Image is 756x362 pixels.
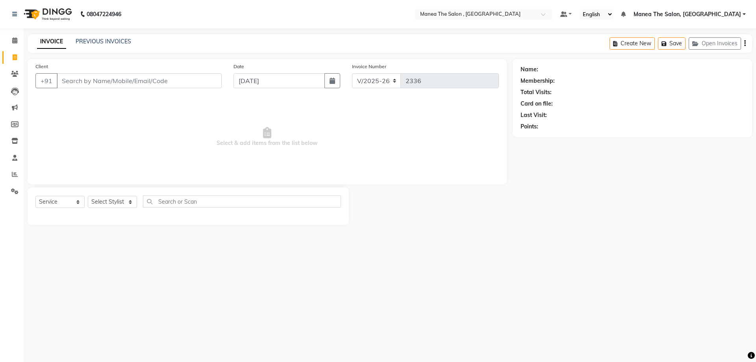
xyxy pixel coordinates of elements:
div: Points: [521,123,538,131]
input: Search or Scan [143,195,341,208]
button: +91 [35,73,57,88]
div: Last Visit: [521,111,547,119]
div: Name: [521,65,538,74]
button: Save [658,37,686,50]
b: 08047224946 [87,3,121,25]
div: Card on file: [521,100,553,108]
a: INVOICE [37,35,66,49]
button: Open Invoices [689,37,741,50]
img: logo [20,3,74,25]
label: Client [35,63,48,70]
span: Manea The Salon, [GEOGRAPHIC_DATA] [634,10,741,19]
label: Invoice Number [352,63,386,70]
div: Membership: [521,77,555,85]
span: Select & add items from the list below [35,98,499,176]
div: Total Visits: [521,88,552,97]
input: Search by Name/Mobile/Email/Code [57,73,222,88]
label: Date [233,63,244,70]
button: Create New [610,37,655,50]
a: PREVIOUS INVOICES [76,38,131,45]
